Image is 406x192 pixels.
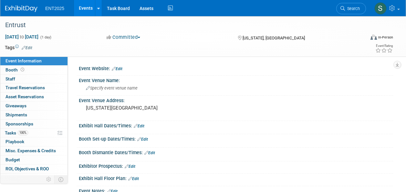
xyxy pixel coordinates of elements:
a: Budget [0,155,68,164]
img: Format-Inperson.png [370,35,377,40]
a: Tasks100% [0,129,68,137]
a: Search [336,3,366,14]
a: Event Information [0,57,68,65]
a: Giveaways [0,101,68,110]
div: Booth Set-up Dates/Times: [79,134,393,143]
a: Travel Reservations [0,83,68,92]
td: Personalize Event Tab Strip [43,175,55,184]
span: Search [345,6,360,11]
span: Budget [5,157,20,162]
span: Travel Reservations [5,85,45,90]
span: Giveaways [5,103,26,108]
button: Committed [104,34,143,41]
div: Exhibitor Prospectus: [79,161,393,170]
img: ExhibitDay [5,5,37,12]
a: Asset Reservations [0,92,68,101]
a: Sponsorships [0,120,68,128]
a: ROI, Objectives & ROO [0,165,68,173]
a: Edit [112,67,122,71]
span: [DATE] [DATE] [5,34,39,40]
div: In-Person [378,35,393,40]
div: Event Format [337,34,393,43]
a: Edit [137,137,148,142]
div: Event Rating [375,44,393,48]
span: ROI, Objectives & ROO [5,166,49,171]
a: Edit [134,124,144,128]
span: Booth not reserved yet [19,67,26,72]
a: Edit [144,151,155,155]
a: Playbook [0,137,68,146]
a: Edit [128,176,139,181]
span: Event Information [5,58,42,63]
a: Attachments1 [0,174,68,182]
div: Exhibit Hall Dates/Times: [79,121,393,129]
span: ENT2025 [45,6,64,11]
a: Staff [0,75,68,83]
span: Playbook [5,139,24,144]
a: Shipments [0,111,68,119]
span: Tasks [5,130,28,135]
span: Asset Reservations [5,94,44,99]
span: to [19,34,25,39]
div: Event Venue Address: [79,96,393,104]
span: 100% [18,130,28,135]
td: Tags [5,44,32,51]
div: Event Venue Name: [79,76,393,84]
a: Misc. Expenses & Credits [0,146,68,155]
pre: [US_STATE][GEOGRAPHIC_DATA] [86,105,203,111]
a: Edit [125,164,135,169]
a: Booth [0,66,68,74]
a: Edit [22,46,32,50]
img: Stephanie Silva [374,2,387,15]
span: Staff [5,76,15,81]
span: [US_STATE], [GEOGRAPHIC_DATA] [243,36,305,40]
span: (1 day) [40,35,51,39]
div: Exhibit Hall Floor Plan: [79,174,393,182]
span: Misc. Expenses & Credits [5,148,56,153]
div: Entrust [3,19,360,31]
div: Event Website: [79,64,393,72]
span: Shipments [5,112,27,117]
div: Booth Dismantle Dates/Times: [79,148,393,156]
span: Booth [5,67,26,72]
span: Attachments [5,175,38,180]
td: Toggle Event Tabs [55,175,68,184]
span: Specify event venue name [86,86,138,91]
span: 1 [33,175,38,180]
span: Sponsorships [5,121,33,126]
